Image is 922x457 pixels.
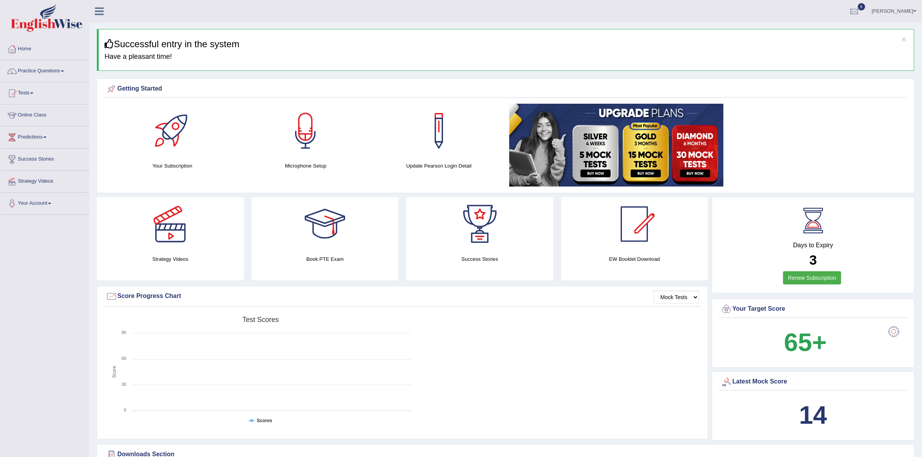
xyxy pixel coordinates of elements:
[110,162,235,170] h4: Your Subscription
[0,104,89,124] a: Online Class
[783,271,841,284] a: Renew Subscription
[901,35,906,43] button: ×
[122,330,126,335] text: 90
[721,242,905,249] h4: Days to Expiry
[858,3,865,10] span: 6
[509,104,723,187] img: small5.jpg
[799,401,827,429] b: 14
[106,83,905,95] div: Getting Started
[721,376,905,388] div: Latest Mock Score
[124,407,126,412] text: 0
[97,255,244,263] h4: Strategy Videos
[106,291,699,302] div: Score Progress Chart
[122,382,126,387] text: 30
[809,252,817,267] b: 3
[0,193,89,212] a: Your Account
[561,255,708,263] h4: EW Booklet Download
[105,39,908,49] h3: Successful entry in the system
[0,127,89,146] a: Predictions
[252,255,399,263] h4: Book PTE Exam
[0,82,89,102] a: Tests
[242,316,279,323] tspan: Test scores
[721,303,905,315] div: Your Target Score
[0,149,89,168] a: Success Stories
[105,53,908,61] h4: Have a pleasant time!
[0,60,89,80] a: Practice Questions
[243,162,368,170] h4: Microphone Setup
[112,366,117,378] tspan: Score
[257,418,272,423] tspan: Scores
[784,328,827,356] b: 65+
[122,356,126,361] text: 60
[406,255,553,263] h4: Success Stories
[376,162,501,170] h4: Update Pearson Login Detail
[0,38,89,58] a: Home
[0,171,89,190] a: Strategy Videos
